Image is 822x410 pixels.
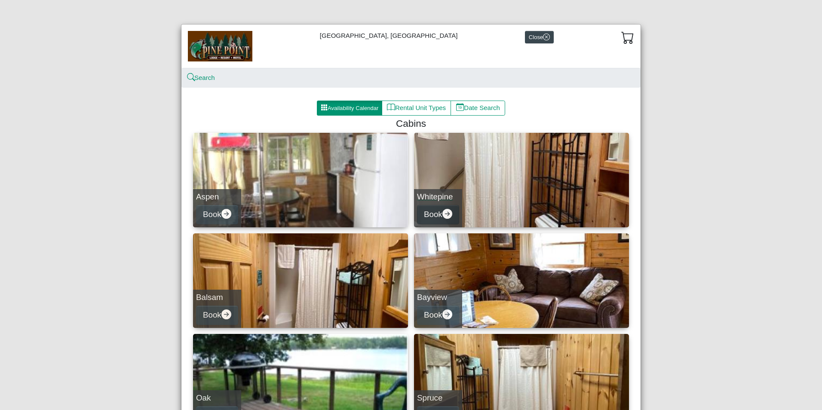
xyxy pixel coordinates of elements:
svg: x circle [543,34,550,40]
img: b144ff98-a7e1-49bd-98da-e9ae77355310.jpg [188,31,252,61]
button: bookRental Unit Types [382,101,451,116]
button: calendar dateDate Search [451,101,505,116]
button: Bookarrow right circle fill [417,306,459,325]
button: Bookarrow right circle fill [417,205,459,224]
h5: Aspen [196,192,238,202]
h5: Whitepine [417,192,459,202]
div: [GEOGRAPHIC_DATA], [GEOGRAPHIC_DATA] [181,24,641,68]
h5: Balsam [196,293,238,303]
h5: Spruce [417,393,459,403]
svg: search [188,74,194,81]
svg: calendar date [456,103,464,111]
button: Closex circle [525,31,554,43]
button: Bookarrow right circle fill [196,205,238,224]
svg: arrow right circle fill [442,309,452,319]
a: searchSearch [188,74,215,81]
h5: Bayview [417,293,459,303]
h4: Cabins [196,118,626,129]
svg: grid3x3 gap fill [321,104,328,111]
svg: arrow right circle fill [221,209,231,219]
svg: arrow right circle fill [442,209,452,219]
svg: book [387,103,395,111]
svg: cart [621,31,634,44]
button: grid3x3 gap fillAvailability Calendar [317,101,382,116]
h5: Oak [196,393,238,403]
svg: arrow right circle fill [221,309,231,319]
button: Bookarrow right circle fill [196,306,238,325]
